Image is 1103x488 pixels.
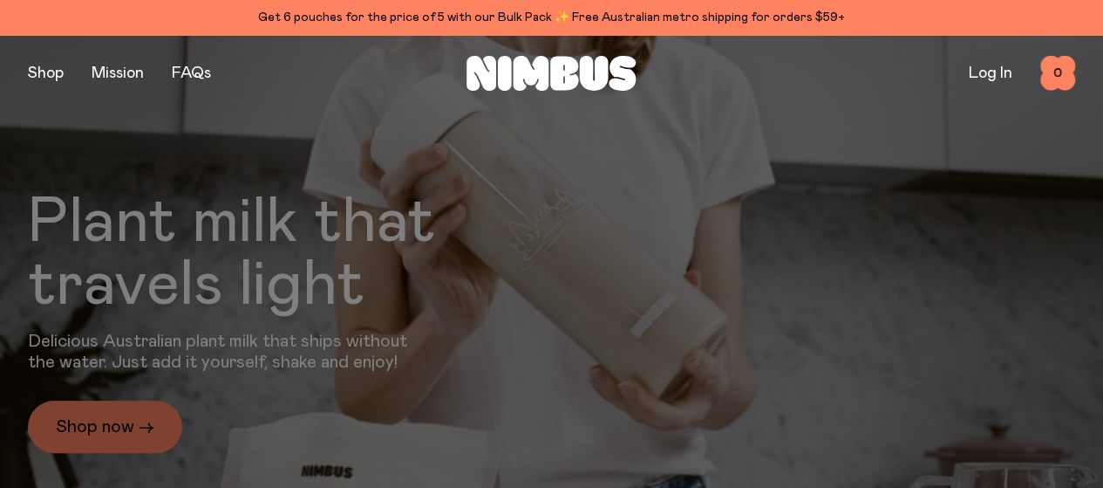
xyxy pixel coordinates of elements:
[172,65,211,81] a: FAQs
[92,65,144,81] a: Mission
[1040,56,1075,91] button: 0
[28,7,1075,28] div: Get 6 pouches for the price of 5 with our Bulk Pack ✨ Free Australian metro shipping for orders $59+
[969,65,1012,81] a: Log In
